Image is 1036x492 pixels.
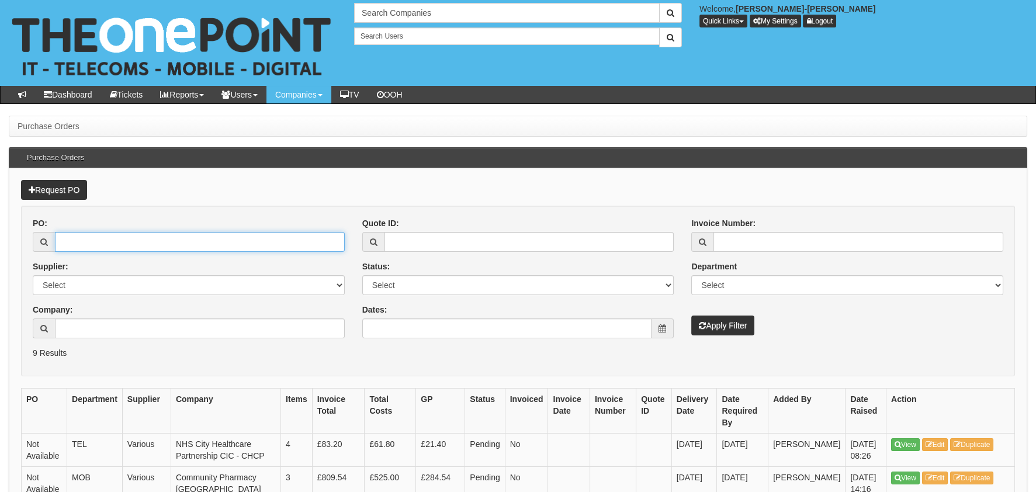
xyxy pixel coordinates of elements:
[803,15,836,27] a: Logout
[33,217,47,229] label: PO:
[122,433,171,466] td: Various
[21,148,90,168] h3: Purchase Orders
[171,433,280,466] td: NHS City Healthcare Partnership CIC - CHCP
[122,388,171,433] th: Supplier
[331,86,368,103] a: TV
[354,27,660,45] input: Search Users
[465,388,505,433] th: Status
[768,433,846,466] td: [PERSON_NAME]
[717,433,768,466] td: [DATE]
[368,86,411,103] a: OOH
[717,388,768,433] th: Date Required By
[691,217,756,229] label: Invoice Number:
[365,388,416,433] th: Total Costs
[922,472,948,484] a: Edit
[18,120,79,132] li: Purchase Orders
[67,433,123,466] td: TEL
[699,15,747,27] button: Quick Links
[505,433,548,466] td: No
[891,472,920,484] a: View
[416,433,465,466] td: £21.40
[886,388,1015,433] th: Action
[281,433,313,466] td: 4
[33,261,68,272] label: Supplier:
[590,388,636,433] th: Invoice Number
[21,180,87,200] a: Request PO
[505,388,548,433] th: Invoiced
[365,433,416,466] td: £61.80
[354,3,660,23] input: Search Companies
[101,86,152,103] a: Tickets
[151,86,213,103] a: Reports
[736,4,876,13] b: [PERSON_NAME]-[PERSON_NAME]
[548,388,590,433] th: Invoice Date
[362,261,390,272] label: Status:
[750,15,801,27] a: My Settings
[22,433,67,466] td: Not Available
[691,316,754,335] button: Apply Filter
[362,304,387,316] label: Dates:
[768,388,846,433] th: Added By
[362,217,399,229] label: Quote ID:
[950,472,993,484] a: Duplicate
[465,433,505,466] td: Pending
[950,438,993,451] a: Duplicate
[846,388,886,433] th: Date Raised
[213,86,266,103] a: Users
[671,388,717,433] th: Delivery Date
[671,433,717,466] td: [DATE]
[312,433,365,466] td: £83.20
[33,304,72,316] label: Company:
[891,438,920,451] a: View
[312,388,365,433] th: Invoice Total
[636,388,672,433] th: Quote ID
[416,388,465,433] th: GP
[67,388,123,433] th: Department
[171,388,280,433] th: Company
[35,86,101,103] a: Dashboard
[266,86,331,103] a: Companies
[691,261,737,272] label: Department
[922,438,948,451] a: Edit
[846,433,886,466] td: [DATE] 08:26
[22,388,67,433] th: PO
[33,347,1003,359] p: 9 Results
[281,388,313,433] th: Items
[691,3,1036,27] div: Welcome,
